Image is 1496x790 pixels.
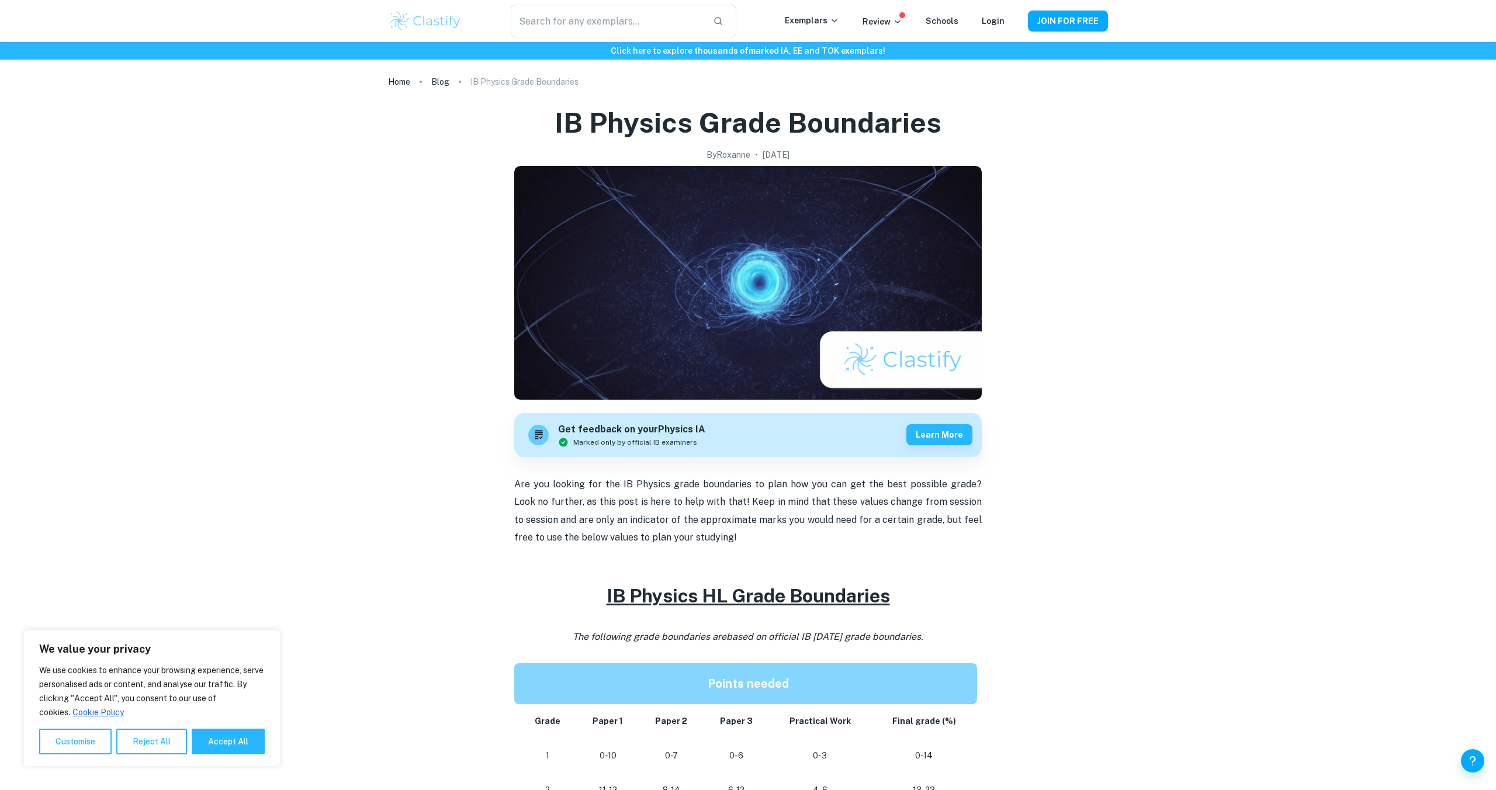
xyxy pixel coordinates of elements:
p: 0-7 [649,748,695,764]
button: Help and Feedback [1461,749,1484,772]
a: Login [982,16,1005,26]
a: Schools [926,16,958,26]
button: JOIN FOR FREE [1028,11,1108,32]
button: Reject All [116,729,187,754]
button: Customise [39,729,112,754]
p: We use cookies to enhance your browsing experience, serve personalised ads or content, and analys... [39,663,265,719]
p: Are you looking for the IB Physics grade boundaries to plan how you can get the best possible gra... [514,476,982,547]
button: Learn more [906,424,972,445]
p: • [755,148,758,161]
a: Blog [431,74,449,90]
h6: Click here to explore thousands of marked IA, EE and TOK exemplars ! [2,44,1494,57]
strong: Grade [535,716,560,726]
button: Accept All [192,729,265,754]
p: We value your privacy [39,642,265,656]
p: Review [863,15,902,28]
strong: Practical Work [789,716,851,726]
img: Clastify logo [388,9,462,33]
i: The following grade boundaries are [573,631,923,642]
span: based on official IB [DATE] grade boundaries. [726,631,923,642]
h2: By Roxanne [707,148,750,161]
p: 0-6 [713,748,760,764]
img: IB Physics Grade Boundaries cover image [514,166,982,400]
p: Exemplars [785,14,839,27]
strong: Paper 1 [593,716,623,726]
div: We value your privacy [23,630,280,767]
strong: Paper 3 [720,716,753,726]
h6: Get feedback on your Physics IA [558,422,705,437]
span: Marked only by official IB examiners [573,437,697,448]
strong: Points needed [708,677,789,691]
strong: Final grade (%) [892,716,956,726]
input: Search for any exemplars... [511,5,704,37]
a: Home [388,74,410,90]
h1: IB Physics Grade Boundaries [555,104,941,141]
strong: Paper 2 [655,716,687,726]
h2: [DATE] [763,148,789,161]
p: 0-3 [778,748,861,764]
p: 0-10 [586,748,630,764]
a: Cookie Policy [72,707,124,718]
p: IB Physics Grade Boundaries [470,75,579,88]
p: 1 [528,748,567,764]
u: IB Physics HL Grade Boundaries [607,585,890,607]
p: 0-14 [880,748,968,764]
a: Get feedback on yourPhysics IAMarked only by official IB examinersLearn more [514,413,982,457]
